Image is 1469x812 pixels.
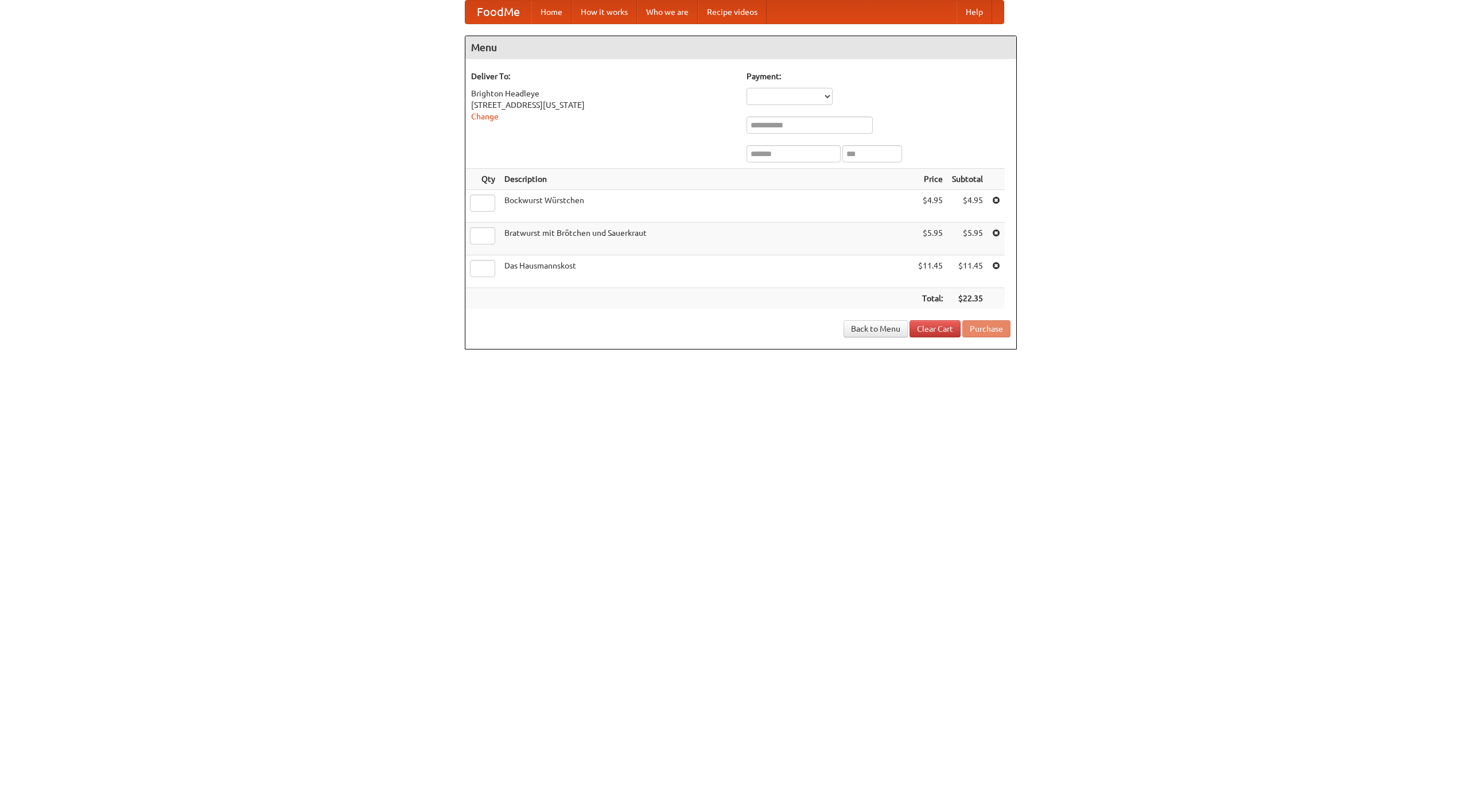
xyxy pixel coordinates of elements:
[747,71,1011,82] h5: Payment:
[500,255,914,288] td: Das Hausmannskost
[500,190,914,223] td: Bockwurst Würstchen
[947,255,988,288] td: $11.45
[962,320,1011,337] button: Purchase
[465,1,531,24] a: FoodMe
[471,88,735,99] div: Brighton Headleye
[531,1,572,24] a: Home
[471,71,735,82] h5: Deliver To:
[471,99,735,111] div: [STREET_ADDRESS][US_STATE]
[471,112,499,121] a: Change
[914,288,947,309] th: Total:
[465,36,1016,59] h4: Menu
[844,320,908,337] a: Back to Menu
[465,169,500,190] th: Qty
[910,320,961,337] a: Clear Cart
[947,288,988,309] th: $22.35
[947,190,988,223] td: $4.95
[914,169,947,190] th: Price
[500,169,914,190] th: Description
[500,223,914,255] td: Bratwurst mit Brötchen und Sauerkraut
[947,169,988,190] th: Subtotal
[914,255,947,288] td: $11.45
[914,190,947,223] td: $4.95
[914,223,947,255] td: $5.95
[947,223,988,255] td: $5.95
[957,1,992,24] a: Help
[572,1,637,24] a: How it works
[698,1,767,24] a: Recipe videos
[637,1,698,24] a: Who we are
